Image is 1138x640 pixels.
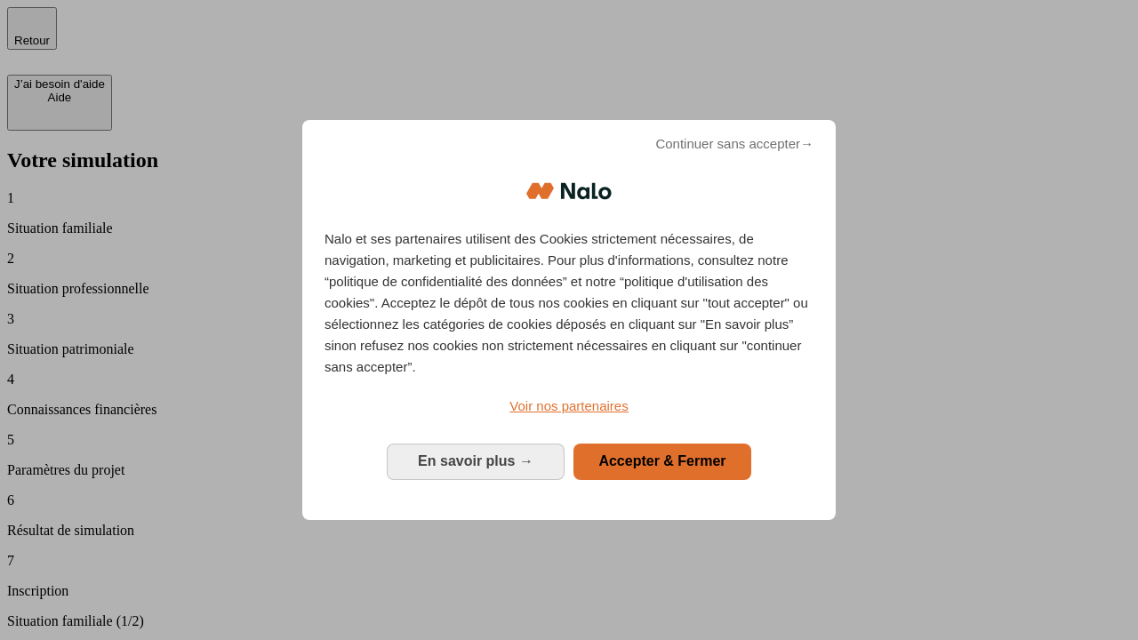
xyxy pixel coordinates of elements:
[325,396,813,417] a: Voir nos partenaires
[526,164,612,218] img: Logo
[325,228,813,378] p: Nalo et ses partenaires utilisent des Cookies strictement nécessaires, de navigation, marketing e...
[302,120,836,519] div: Bienvenue chez Nalo Gestion du consentement
[418,453,533,468] span: En savoir plus →
[598,453,725,468] span: Accepter & Fermer
[655,133,813,155] span: Continuer sans accepter→
[387,444,565,479] button: En savoir plus: Configurer vos consentements
[509,398,628,413] span: Voir nos partenaires
[573,444,751,479] button: Accepter & Fermer: Accepter notre traitement des données et fermer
